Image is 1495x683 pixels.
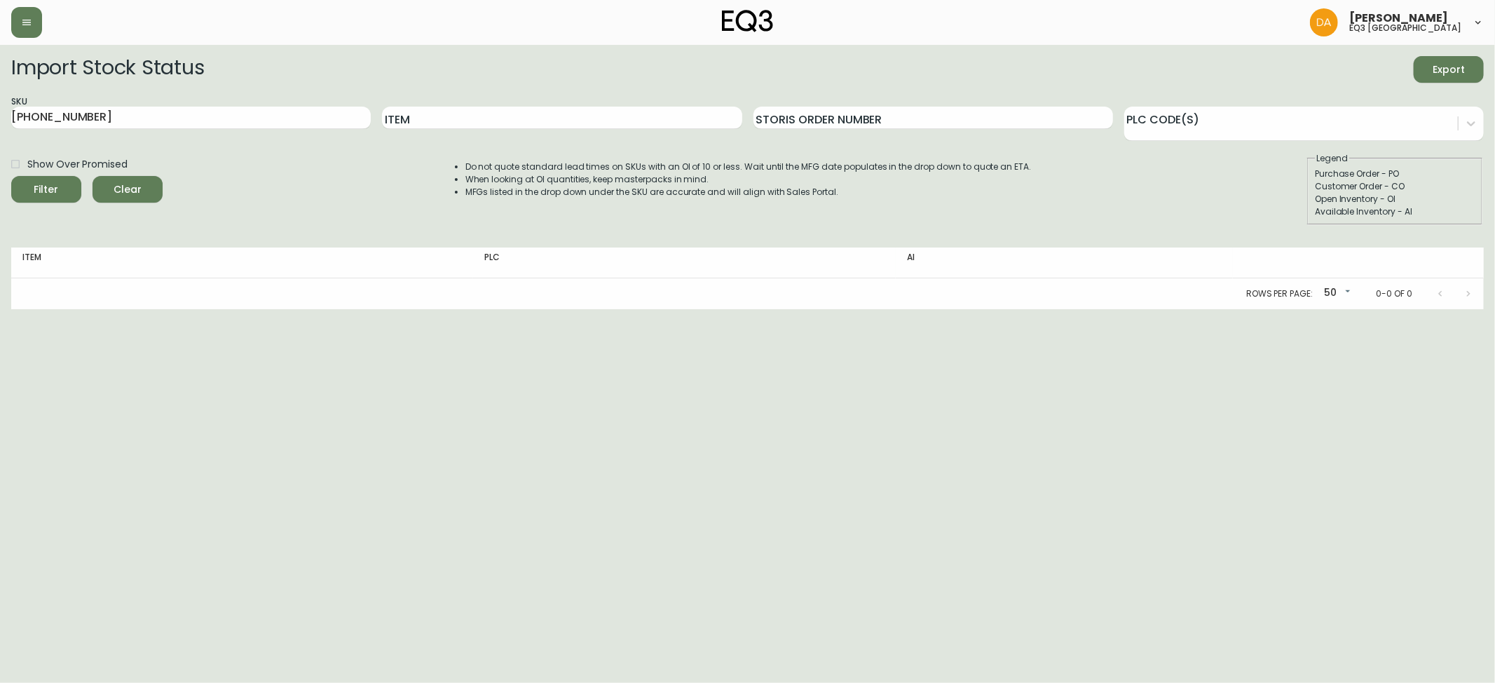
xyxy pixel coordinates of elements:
th: PLC [473,248,896,278]
div: 50 [1318,282,1353,305]
legend: Legend [1315,152,1349,165]
div: Filter [34,181,59,198]
button: Clear [93,176,163,203]
h2: Import Stock Status [11,56,204,83]
div: Available Inventory - AI [1315,205,1475,218]
span: Export [1425,61,1473,79]
div: Purchase Order - PO [1315,168,1475,180]
h5: eq3 [GEOGRAPHIC_DATA] [1349,24,1461,32]
th: Item [11,248,473,278]
p: Rows per page: [1246,288,1313,300]
span: Show Over Promised [27,157,128,172]
div: Open Inventory - OI [1315,193,1475,205]
span: Clear [104,181,151,198]
th: AI [896,248,1233,278]
img: logo [722,10,774,32]
span: [PERSON_NAME] [1349,13,1448,24]
img: dd1a7e8db21a0ac8adbf82b84ca05374 [1310,8,1338,36]
button: Export [1414,56,1484,83]
div: Customer Order - CO [1315,180,1475,193]
button: Filter [11,176,81,203]
li: MFGs listed in the drop down under the SKU are accurate and will align with Sales Portal. [465,186,1032,198]
li: When looking at OI quantities, keep masterpacks in mind. [465,173,1032,186]
p: 0-0 of 0 [1376,288,1412,300]
li: Do not quote standard lead times on SKUs with an OI of 10 or less. Wait until the MFG date popula... [465,161,1032,173]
